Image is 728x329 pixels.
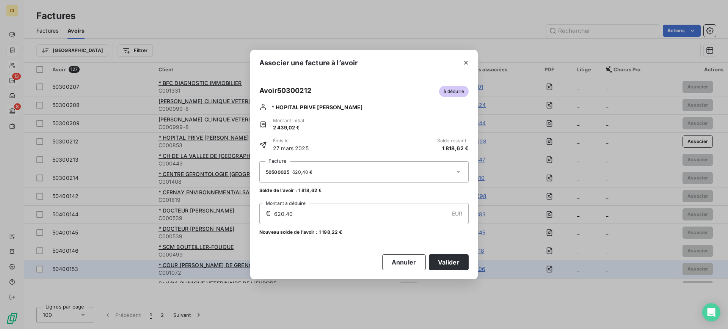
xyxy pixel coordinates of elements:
[259,229,317,236] span: Nouveau solde de l’avoir :
[259,187,297,194] span: Solde de l’avoir :
[266,169,289,175] span: 50500025
[437,137,469,144] span: Solde restant :
[273,144,309,152] span: 27 mars 2025
[382,254,426,270] button: Annuler
[273,137,309,144] span: Émis le
[273,124,304,132] span: 2 439,02 €
[273,117,304,124] span: Montant initial
[292,169,312,175] span: 620,40 €
[259,58,358,68] span: Associer une facture à l’avoir
[702,303,720,321] div: Open Intercom Messenger
[429,254,469,270] button: Valider
[439,86,469,97] span: à déduire
[271,103,362,111] span: * HOPITAL PRIVE [PERSON_NAME]
[319,229,342,236] span: 1 198,22 €
[442,144,469,152] span: 1 818,62 €
[298,187,322,194] span: 1 818,62 €
[259,85,311,96] span: Avoir 50300212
